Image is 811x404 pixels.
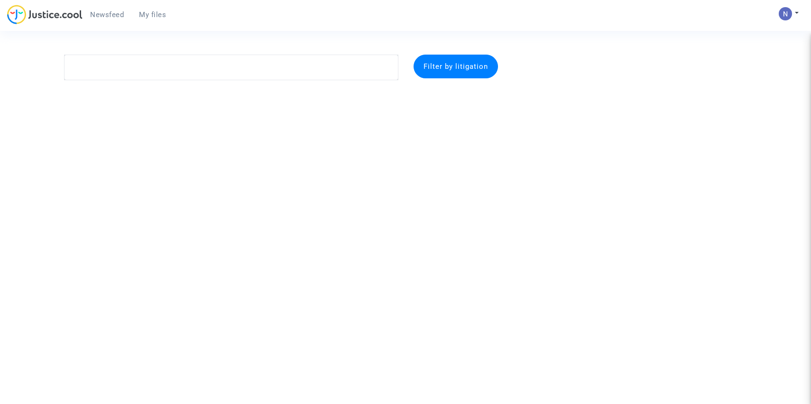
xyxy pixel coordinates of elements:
span: Filter by litigation [424,62,488,71]
a: Newsfeed [83,8,131,22]
span: My files [139,10,166,19]
span: Newsfeed [90,10,124,19]
img: ACg8ocLbdXnmRFmzhNqwOPt_sjleXT1r-v--4sGn8-BO7_nRuDcVYw=s96-c [779,7,792,20]
img: jc-logo.svg [7,5,83,24]
a: My files [131,8,174,22]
